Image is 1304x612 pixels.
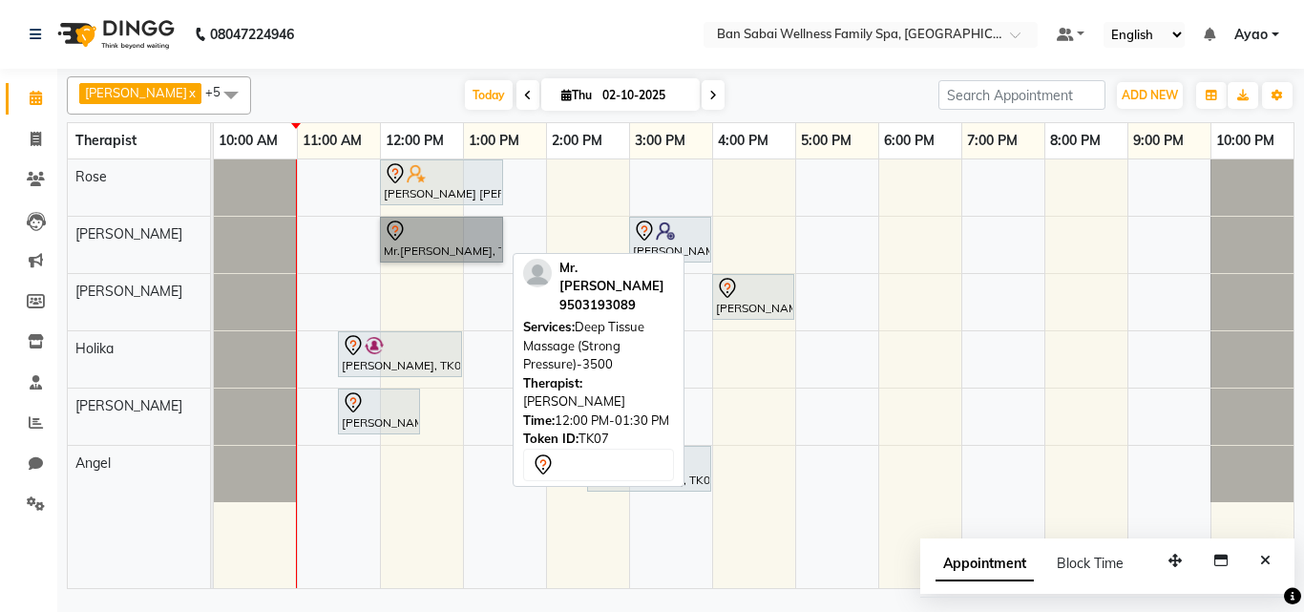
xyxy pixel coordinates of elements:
img: profile [523,259,552,287]
span: Thu [557,88,597,102]
span: +5 [205,84,235,99]
span: Time: [523,412,555,428]
span: Angel [75,454,111,472]
span: Mr.[PERSON_NAME] [559,260,664,294]
div: 12:00 PM-01:30 PM [523,412,674,431]
a: 2:00 PM [547,127,607,155]
a: 8:00 PM [1045,127,1105,155]
div: 9503193089 [559,296,674,315]
div: [PERSON_NAME] [PERSON_NAME], TK04, 12:00 PM-01:30 PM, Deep Tissue Massage (Strong Pressure)-3500 [382,162,501,202]
span: Token ID: [523,431,578,446]
span: Therapist [75,132,137,149]
span: ADD NEW [1122,88,1178,102]
a: 12:00 PM [381,127,449,155]
span: [PERSON_NAME] [75,283,182,300]
div: [PERSON_NAME], TK06, 11:30 AM-12:30 PM, Swedish Massage (Medium Pressure)-60min [340,391,418,432]
a: 1:00 PM [464,127,524,155]
div: [PERSON_NAME] [523,374,674,412]
button: ADD NEW [1117,82,1183,109]
a: 3:00 PM [630,127,690,155]
span: Services: [523,319,575,334]
div: [PERSON_NAME], TK01, 04:00 PM-05:00 PM, Deep Tissue Massage (Strong Pressure)-2500 [714,277,792,317]
span: [PERSON_NAME] [85,85,187,100]
a: 10:00 PM [1211,127,1279,155]
a: 7:00 PM [962,127,1022,155]
a: 6:00 PM [879,127,939,155]
img: logo [49,8,179,61]
span: [PERSON_NAME] [75,397,182,414]
a: 10:00 AM [214,127,283,155]
span: [PERSON_NAME] [75,225,182,243]
a: 5:00 PM [796,127,856,155]
span: Today [465,80,513,110]
span: Appointment [936,547,1034,581]
a: 4:00 PM [713,127,773,155]
a: x [187,85,196,100]
a: 9:00 PM [1128,127,1188,155]
div: [PERSON_NAME], TK05, 11:30 AM-01:00 PM, Balinese Massage (Medium to Strong Pressure)3500 [340,334,460,374]
button: Close [1251,546,1279,576]
a: 11:00 AM [298,127,367,155]
b: 08047224946 [210,8,294,61]
input: Search Appointment [938,80,1105,110]
span: Deep Tissue Massage (Strong Pressure)-3500 [523,319,644,371]
div: TK07 [523,430,674,449]
span: Holika [75,340,114,357]
span: Rose [75,168,107,185]
div: [PERSON_NAME], TK02, 03:00 PM-04:00 PM, Swedish Massage (Medium Pressure)-60min [631,220,709,260]
span: Ayao [1234,25,1268,45]
span: Therapist: [523,375,582,390]
span: Block Time [1057,555,1124,572]
input: 2025-10-02 [597,81,692,110]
